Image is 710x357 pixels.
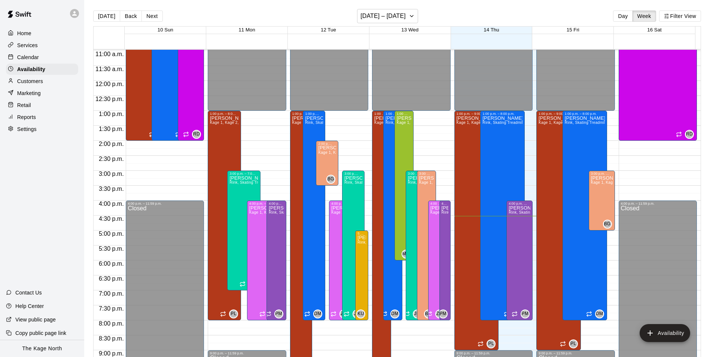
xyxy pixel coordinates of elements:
[331,210,410,214] span: Kage 1, Kage 2, Kage 3, Kage 4, Open Area
[15,316,56,323] p: View public page
[94,51,126,57] span: 11:00 a.m.
[321,27,336,33] button: 12 Tue
[457,351,530,355] div: 9:00 p.m. – 11:59 p.m.
[402,250,411,259] div: Mike Goettsch
[560,341,566,347] span: Recurring availability
[425,310,432,318] span: BG
[94,81,126,87] span: 12:00 p.m.
[292,112,310,116] div: 1:00 p.m. – 10:00 p.m.
[17,89,41,97] p: Marketing
[419,180,498,184] span: Kage 1, Kage 2, Kage 3, Kage 4, Open Area
[329,201,351,320] div: 4:00 p.m. – 8:00 p.m.: Available
[97,126,126,132] span: 1:30 p.m.
[6,40,78,51] a: Services
[22,345,62,353] p: The Kage North
[390,309,399,318] div: Devon Macausland
[604,220,610,228] span: BG
[397,112,411,116] div: 1:00 p.m. – 6:00 p.m.
[676,131,682,137] span: Recurring availability
[266,201,286,320] div: 4:00 p.m. – 8:00 p.m.: Available
[6,28,78,39] div: Home
[149,131,155,137] span: Recurring availability
[305,120,467,125] span: Rink, Skating Treadmill , Kage 1, Kage 2, Kage 3, Kage 4, Open Area, Meeting Room, Gym
[408,172,423,176] div: 3:00 p.m. – 8:00 p.m.
[97,201,126,207] span: 4:00 p.m.
[6,100,78,111] div: Retail
[94,96,126,102] span: 12:30 p.m.
[15,329,66,337] p: Copy public page link
[539,120,617,125] span: Kage 1, Kage 2, Kage 3, Kage 4, Open Area
[97,275,126,282] span: 6:30 p.m.
[386,112,400,116] div: 1:00 p.m. – 8:00 p.m.
[318,142,336,146] div: 2:00 p.m. – 3:30 p.m.
[97,335,126,342] span: 8:30 p.m.
[428,201,447,320] div: 4:00 p.m. – 8:00 p.m.: Available
[97,216,126,222] span: 4:30 p.m.
[15,289,42,296] p: Contact Us
[357,232,366,235] div: 5:00 p.m. – 8:00 p.m.
[482,112,522,116] div: 1:00 p.m. – 8:00 p.m.
[120,10,142,22] button: Back
[659,10,701,22] button: Filter View
[259,311,265,317] span: Recurring availability
[383,111,402,320] div: 1:00 p.m. – 8:00 p.m.: Available
[6,52,78,63] a: Calendar
[413,309,422,318] div: J.D. McGivern
[586,311,592,317] span: Recurring availability
[621,202,695,205] div: 4:00 p.m. – 11:59 p.m.
[442,202,448,205] div: 4:00 p.m. – 8:00 p.m.
[249,202,278,205] div: 4:00 p.m. – 8:00 p.m.
[227,171,260,290] div: 3:00 p.m. – 7:00 p.m.: Available
[94,66,126,72] span: 11:30 a.m.
[6,76,78,87] a: Customers
[354,310,360,318] span: JM
[686,131,693,138] span: RD
[426,311,432,317] span: Recurring availability
[419,172,434,176] div: 3:00 p.m. – 8:00 p.m.
[229,309,238,318] div: Phillip Ledgister
[93,10,120,22] button: [DATE]
[357,310,364,318] span: KU
[404,311,410,317] span: Recurring availability
[482,120,645,125] span: Rink, Skating Treadmill , Kage 1, Kage 2, Kage 3, Kage 4, Open Area, Meeting Room, Gym
[97,231,126,237] span: 5:00 p.m.
[6,123,78,135] div: Settings
[596,310,603,318] span: DM
[17,30,31,37] p: Home
[640,324,690,342] button: add
[314,310,321,318] span: DM
[386,120,548,125] span: Rink, Skating Treadmill , Kage 1, Kage 2, Kage 3, Kage 4, Open Area, Meeting Room, Gym
[344,172,362,176] div: 3:00 p.m. – 8:00 p.m.
[509,210,671,214] span: Rink, Skating Treadmill , Kage 1, Kage 2, Kage 3, Kage 4, Open Area, Meeting Room, Gym
[539,351,612,355] div: 9:00 p.m. – 11:59 p.m.
[17,54,39,61] p: Calendar
[247,201,280,320] div: 4:00 p.m. – 8:00 p.m.: Available
[457,112,497,116] div: 1:00 p.m. – 9:00 p.m.
[401,27,418,33] button: 13 Wed
[487,339,496,348] div: Phillip Ledgister
[249,210,328,214] span: Kage 1, Kage 2, Kage 3, Kage 4, Open Area
[589,171,615,231] div: 3:00 p.m. – 5:00 p.m.: Available
[408,180,570,184] span: Rink, Skating Treadmill , Kage 1, Kage 2, Kage 3, Kage 4, Open Area, Meeting Room, Gym
[275,310,282,318] span: PM
[229,172,258,176] div: 3:00 p.m. – 7:00 p.m.
[97,111,126,117] span: 1:00 p.m.
[355,231,368,320] div: 5:00 p.m. – 8:00 p.m.: Available
[439,309,448,318] div: Pete McNabb
[330,311,336,317] span: Recurring availability
[374,120,453,125] span: Kage 1, Kage 2, Kage 3, Kage 4, Open Area
[570,340,576,348] span: PL
[152,21,196,141] div: 10:00 a.m. – 2:00 p.m.: Available
[158,27,173,33] button: 10 Sun
[208,111,241,320] div: 1:00 p.m. – 8:00 p.m.: Available
[344,311,350,317] span: Recurring availability
[647,27,662,33] button: 16 Sat
[567,27,579,33] span: 15 Fri
[484,27,499,33] button: 14 Thu
[509,202,530,205] div: 4:00 p.m. – 8:00 p.m.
